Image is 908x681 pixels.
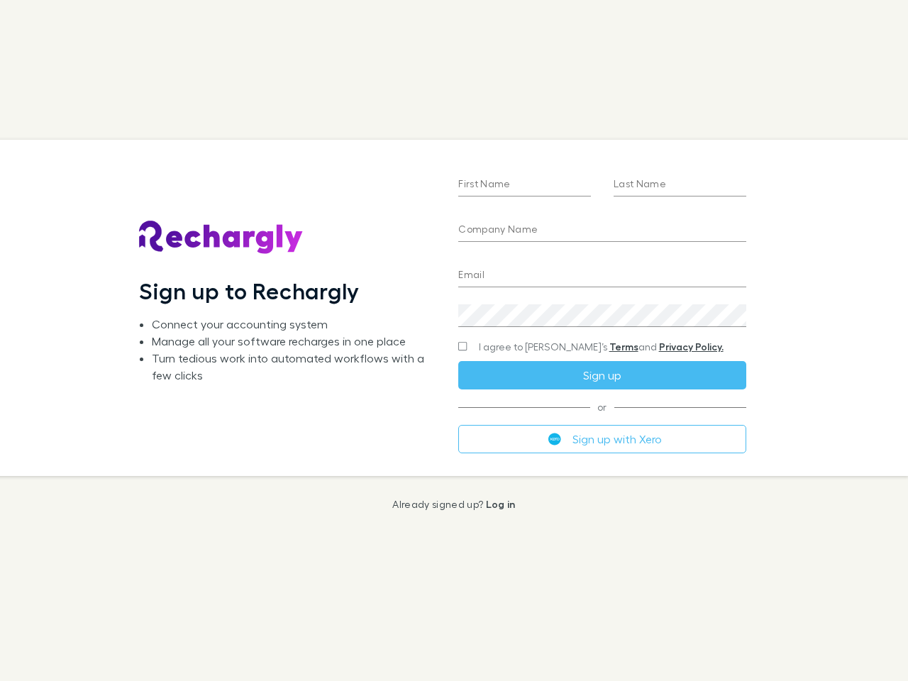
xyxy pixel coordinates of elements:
[458,361,746,389] button: Sign up
[139,221,304,255] img: Rechargly's Logo
[152,316,436,333] li: Connect your accounting system
[392,499,515,510] p: Already signed up?
[152,333,436,350] li: Manage all your software recharges in one place
[458,425,746,453] button: Sign up with Xero
[486,498,516,510] a: Log in
[548,433,561,445] img: Xero's logo
[152,350,436,384] li: Turn tedious work into automated workflows with a few clicks
[659,340,724,353] a: Privacy Policy.
[609,340,638,353] a: Terms
[479,340,724,354] span: I agree to [PERSON_NAME]’s and
[139,277,360,304] h1: Sign up to Rechargly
